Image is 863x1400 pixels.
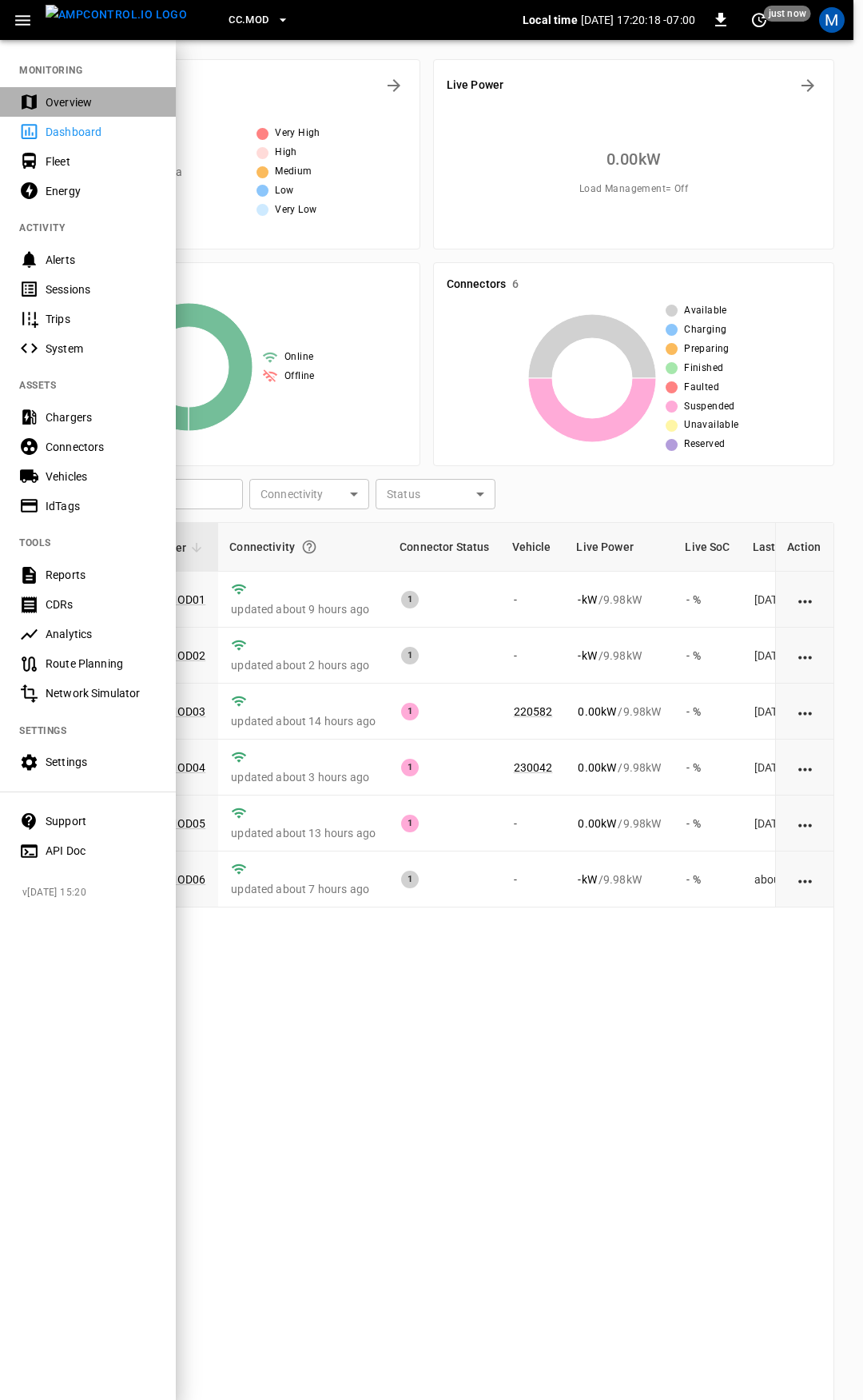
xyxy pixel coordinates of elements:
[22,885,163,901] span: v [DATE] 15:20
[46,281,157,297] div: Sessions
[46,469,157,485] div: Vehicles
[46,183,157,199] div: Energy
[46,813,157,829] div: Support
[46,843,157,859] div: API Doc
[46,94,157,110] div: Overview
[46,685,157,701] div: Network Simulator
[46,656,157,672] div: Route Planning
[229,11,268,30] span: CC.MOD
[46,341,157,357] div: System
[46,5,187,25] img: ampcontrol.io logo
[46,154,157,170] div: Fleet
[46,311,157,327] div: Trips
[46,409,157,425] div: Chargers
[46,567,157,583] div: Reports
[46,596,157,612] div: CDRs
[746,7,772,33] button: set refresh interval
[523,12,578,28] p: Local time
[46,754,157,770] div: Settings
[46,252,157,268] div: Alerts
[764,6,811,22] span: just now
[46,498,157,514] div: IdTags
[819,7,845,33] div: profile-icon
[46,626,157,642] div: Analytics
[46,439,157,455] div: Connectors
[46,124,157,140] div: Dashboard
[581,12,695,28] p: [DATE] 17:20:18 -07:00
